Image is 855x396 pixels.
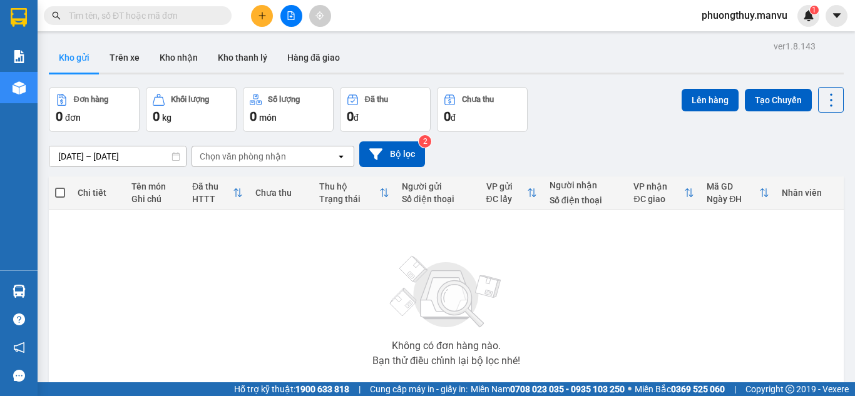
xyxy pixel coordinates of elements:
div: Người gửi [402,181,474,191]
span: đ [354,113,359,123]
div: Người nhận [550,180,622,190]
span: file-add [287,11,295,20]
div: Chi tiết [78,188,119,198]
span: kg [162,113,172,123]
span: caret-down [831,10,842,21]
div: Chọn văn phòng nhận [200,150,286,163]
div: Đã thu [192,181,233,191]
div: Trạng thái [319,194,379,204]
strong: 1900 633 818 [295,384,349,394]
div: Thu hộ [319,181,379,191]
div: HTTT [192,194,233,204]
div: Số điện thoại [550,195,622,205]
span: Cung cấp máy in - giấy in: [370,382,468,396]
div: ĐC giao [633,194,684,204]
span: search [52,11,61,20]
span: plus [258,11,267,20]
div: Số lượng [268,95,300,104]
button: Chưa thu0đ [437,87,528,132]
span: 0 [250,109,257,124]
th: Toggle SortBy [700,176,776,210]
div: Khối lượng [171,95,209,104]
span: món [259,113,277,123]
button: plus [251,5,273,27]
span: | [734,382,736,396]
button: Đơn hàng0đơn [49,87,140,132]
span: đơn [65,113,81,123]
strong: 0369 525 060 [671,384,725,394]
sup: 1 [810,6,819,14]
button: Số lượng0món [243,87,334,132]
div: Ghi chú [131,194,180,204]
span: question-circle [13,313,25,325]
button: Tạo Chuyến [745,89,812,111]
img: logo-vxr [11,8,27,27]
span: 0 [347,109,354,124]
button: Hàng đã giao [277,43,350,73]
span: Miền Nam [471,382,625,396]
div: Ngày ĐH [707,194,759,204]
button: Lên hàng [682,89,739,111]
span: aim [315,11,324,20]
span: | [359,382,361,396]
button: file-add [280,5,302,27]
th: Toggle SortBy [480,176,543,210]
span: 0 [444,109,451,124]
div: ver 1.8.143 [774,39,816,53]
div: ĐC lấy [486,194,527,204]
button: Đã thu0đ [340,87,431,132]
th: Toggle SortBy [186,176,249,210]
span: Hỗ trợ kỹ thuật: [234,382,349,396]
div: Số điện thoại [402,194,474,204]
div: VP nhận [633,181,684,191]
span: phuongthuy.manvu [692,8,797,23]
div: Đã thu [365,95,388,104]
button: Kho thanh lý [208,43,277,73]
span: 1 [812,6,816,14]
th: Toggle SortBy [627,176,700,210]
img: warehouse-icon [13,81,26,94]
svg: open [336,151,346,161]
span: Miền Bắc [635,382,725,396]
div: Chưa thu [462,95,494,104]
span: đ [451,113,456,123]
span: 0 [153,109,160,124]
div: Mã GD [707,181,759,191]
span: message [13,370,25,382]
button: aim [309,5,331,27]
span: copyright [786,385,794,393]
div: Bạn thử điều chỉnh lại bộ lọc nhé! [372,356,520,366]
button: Khối lượng0kg [146,87,237,132]
sup: 2 [419,135,431,148]
span: notification [13,342,25,353]
div: Không có đơn hàng nào. [392,341,501,351]
button: Kho nhận [150,43,208,73]
img: icon-new-feature [803,10,814,21]
span: ⚪️ [628,387,632,392]
div: VP gửi [486,181,527,191]
img: solution-icon [13,50,26,63]
button: Kho gửi [49,43,100,73]
input: Select a date range. [49,146,186,166]
strong: 0708 023 035 - 0935 103 250 [510,384,625,394]
button: caret-down [826,5,847,27]
div: Nhân viên [782,188,837,198]
input: Tìm tên, số ĐT hoặc mã đơn [69,9,217,23]
button: Bộ lọc [359,141,425,167]
img: svg+xml;base64,PHN2ZyBjbGFzcz0ibGlzdC1wbHVnX19zdmciIHhtbG5zPSJodHRwOi8vd3d3LnczLm9yZy8yMDAwL3N2Zy... [384,248,509,336]
th: Toggle SortBy [313,176,396,210]
img: warehouse-icon [13,285,26,298]
div: Tên món [131,181,180,191]
button: Trên xe [100,43,150,73]
div: Đơn hàng [74,95,108,104]
div: Chưa thu [255,188,306,198]
span: 0 [56,109,63,124]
